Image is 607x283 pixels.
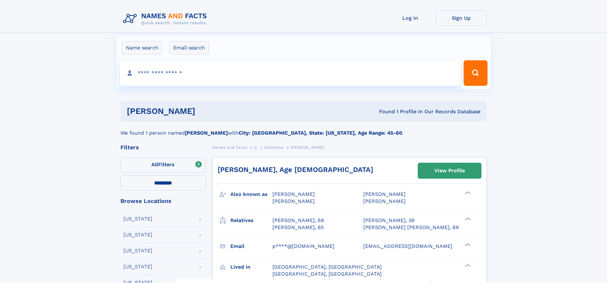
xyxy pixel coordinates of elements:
[212,143,247,151] a: Names and Facts
[127,107,287,115] h1: [PERSON_NAME]
[239,130,402,136] b: City: [GEOGRAPHIC_DATA], State: [US_STATE], Age Range: 45-60
[287,108,481,115] div: Found 1 Profile In Our Records Database
[272,191,315,197] span: [PERSON_NAME]
[363,224,459,231] a: [PERSON_NAME] [PERSON_NAME], 69
[230,262,272,272] h3: Lived in
[169,41,209,55] label: Email search
[123,216,152,221] div: [US_STATE]
[218,166,373,174] a: [PERSON_NAME], Age [DEMOGRAPHIC_DATA]
[120,157,206,173] label: Filters
[254,143,257,151] a: C
[463,217,471,221] div: ❯
[264,145,283,150] span: Chiweshe
[272,217,324,224] a: [PERSON_NAME], 68
[230,241,272,252] h3: Email
[272,264,382,270] span: [GEOGRAPHIC_DATA], [GEOGRAPHIC_DATA]
[120,60,461,86] input: search input
[230,215,272,226] h3: Relatives
[254,145,257,150] span: C
[463,191,471,195] div: ❯
[120,10,212,27] img: Logo Names and Facts
[272,271,382,277] span: [GEOGRAPHIC_DATA], [GEOGRAPHIC_DATA]
[230,189,272,200] h3: Also known as
[264,143,283,151] a: Chiweshe
[434,163,465,178] div: View Profile
[363,191,406,197] span: [PERSON_NAME]
[418,163,481,178] a: View Profile
[272,198,315,204] span: [PERSON_NAME]
[185,130,228,136] b: [PERSON_NAME]
[436,10,487,26] a: Sign Up
[151,161,158,168] span: All
[363,217,415,224] a: [PERSON_NAME], 39
[463,263,471,267] div: ❯
[385,10,436,26] a: Log In
[120,198,206,204] div: Browse Locations
[123,264,152,269] div: [US_STATE]
[120,122,487,137] div: We found 1 person named with .
[123,248,152,253] div: [US_STATE]
[291,145,325,150] span: [PERSON_NAME]
[122,41,163,55] label: Name search
[463,242,471,247] div: ❯
[120,145,206,150] div: Filters
[123,232,152,237] div: [US_STATE]
[363,243,452,249] span: [EMAIL_ADDRESS][DOMAIN_NAME]
[363,198,406,204] span: [PERSON_NAME]
[272,224,324,231] a: [PERSON_NAME], 65
[464,60,487,86] button: Search Button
